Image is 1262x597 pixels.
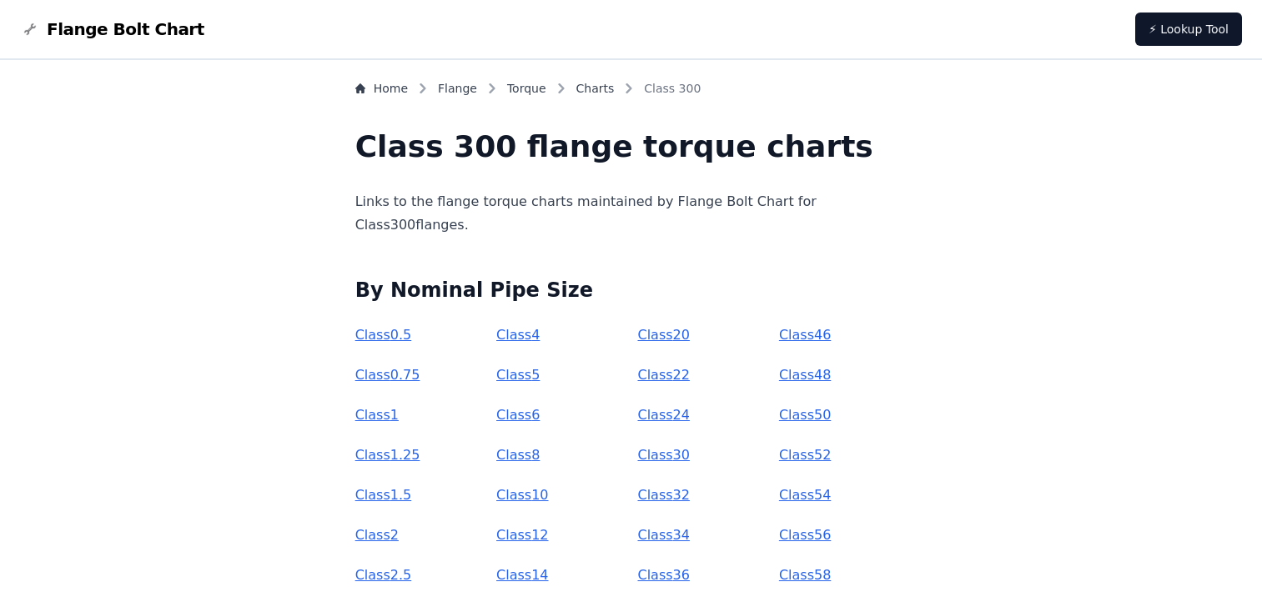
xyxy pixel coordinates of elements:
[1135,13,1242,46] a: ⚡ Lookup Tool
[507,80,546,97] a: Torque
[355,527,399,543] a: Class2
[496,367,540,383] a: Class5
[355,447,420,463] a: Class1.25
[637,487,689,503] a: Class32
[779,527,831,543] a: Class56
[779,407,831,423] a: Class50
[496,327,540,343] a: Class4
[637,327,689,343] a: Class20
[779,487,831,503] a: Class54
[20,18,204,41] a: Flange Bolt Chart LogoFlange Bolt Chart
[355,130,908,163] h1: Class 300 flange torque charts
[355,367,420,383] a: Class0.75
[355,487,412,503] a: Class1.5
[637,567,689,583] a: Class36
[355,567,412,583] a: Class2.5
[355,80,408,97] a: Home
[20,19,40,39] img: Flange Bolt Chart Logo
[496,407,540,423] a: Class6
[637,447,689,463] a: Class30
[355,190,908,237] p: Links to the flange torque charts maintained by Flange Bolt Chart for Class 300 flanges.
[496,447,540,463] a: Class8
[355,407,399,423] a: Class1
[779,367,831,383] a: Class48
[496,487,548,503] a: Class10
[355,327,412,343] a: Class0.5
[576,80,615,97] a: Charts
[779,567,831,583] a: Class58
[637,407,689,423] a: Class24
[779,447,831,463] a: Class52
[438,80,477,97] a: Flange
[637,527,689,543] a: Class34
[355,80,908,103] nav: Breadcrumb
[644,80,701,97] span: Class 300
[637,367,689,383] a: Class22
[47,18,204,41] span: Flange Bolt Chart
[496,567,548,583] a: Class14
[355,277,908,304] h2: By Nominal Pipe Size
[496,527,548,543] a: Class12
[779,327,831,343] a: Class46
